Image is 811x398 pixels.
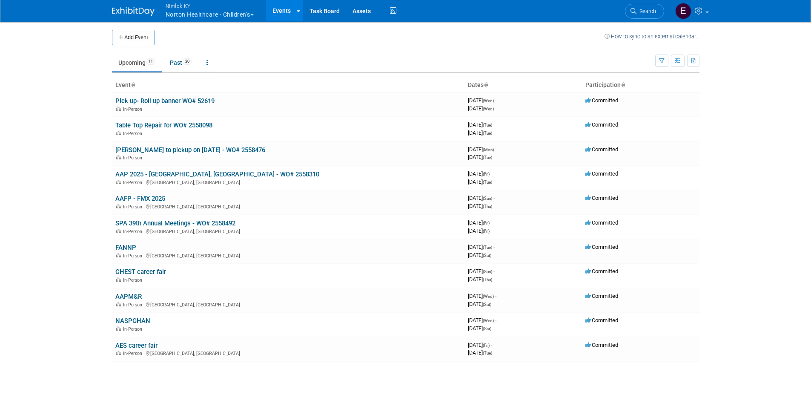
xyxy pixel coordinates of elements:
[468,195,495,201] span: [DATE]
[493,121,495,128] span: -
[166,1,254,10] span: Nimlok KY
[483,131,492,136] span: (Tue)
[483,343,490,348] span: (Fri)
[585,317,618,323] span: Committed
[115,268,166,276] a: CHEST career fair
[468,130,492,136] span: [DATE]
[123,302,145,308] span: In-Person
[468,268,495,274] span: [DATE]
[483,172,490,176] span: (Fri)
[115,252,461,259] div: [GEOGRAPHIC_DATA], [GEOGRAPHIC_DATA]
[468,293,496,299] span: [DATE]
[123,131,145,136] span: In-Person
[621,81,625,88] a: Sort by Participation Type
[468,179,492,185] span: [DATE]
[116,155,121,159] img: In-Person Event
[468,276,492,283] span: [DATE]
[115,301,461,308] div: [GEOGRAPHIC_DATA], [GEOGRAPHIC_DATA]
[115,170,319,178] a: AAP 2025 - [GEOGRAPHIC_DATA], [GEOGRAPHIC_DATA] - WO# 2558310
[483,155,492,160] span: (Tue)
[585,146,618,153] span: Committed
[468,154,492,160] span: [DATE]
[491,219,492,226] span: -
[468,146,496,153] span: [DATE]
[625,4,664,19] a: Search
[116,277,121,282] img: In-Person Event
[123,229,145,234] span: In-Person
[468,97,496,104] span: [DATE]
[483,245,492,250] span: (Tue)
[116,204,121,208] img: In-Person Event
[483,229,490,234] span: (Fri)
[483,269,492,274] span: (Sun)
[123,180,145,185] span: In-Person
[146,58,155,65] span: 11
[112,30,155,45] button: Add Event
[585,219,618,226] span: Committed
[115,219,235,227] a: SPA 39th Annual Meetings - WO# 2558492
[115,228,461,234] div: [GEOGRAPHIC_DATA], [GEOGRAPHIC_DATA]
[468,252,491,258] span: [DATE]
[493,244,495,250] span: -
[183,58,192,65] span: 20
[115,349,461,356] div: [GEOGRAPHIC_DATA], [GEOGRAPHIC_DATA]
[116,107,121,111] img: In-Person Event
[116,253,121,257] img: In-Person Event
[163,55,198,71] a: Past20
[483,180,492,185] span: (Tue)
[112,78,464,92] th: Event
[468,349,492,356] span: [DATE]
[115,203,461,210] div: [GEOGRAPHIC_DATA], [GEOGRAPHIC_DATA]
[464,78,582,92] th: Dates
[116,180,121,184] img: In-Person Event
[483,277,492,282] span: (Thu)
[468,244,495,250] span: [DATE]
[468,342,492,348] span: [DATE]
[115,244,136,251] a: FANNP
[675,3,691,19] img: Elizabeth Griffin
[585,293,618,299] span: Committed
[468,219,492,226] span: [DATE]
[495,293,496,299] span: -
[483,253,491,258] span: (Sat)
[468,105,494,112] span: [DATE]
[115,195,165,202] a: AAFP - FMX 2025
[484,81,488,88] a: Sort by Start Date
[123,326,145,332] span: In-Person
[123,204,145,210] span: In-Person
[123,107,145,112] span: In-Person
[585,170,618,177] span: Committed
[495,146,496,153] span: -
[116,326,121,331] img: In-Person Event
[483,147,494,152] span: (Mon)
[585,121,618,128] span: Committed
[468,121,495,128] span: [DATE]
[491,342,492,348] span: -
[483,204,492,209] span: (Thu)
[116,131,121,135] img: In-Person Event
[582,78,699,92] th: Participation
[483,196,492,201] span: (Sun)
[116,351,121,355] img: In-Person Event
[112,7,155,16] img: ExhibitDay
[585,97,618,104] span: Committed
[605,33,699,40] a: How to sync to an external calendar...
[495,317,496,323] span: -
[115,293,142,300] a: AAPM&R
[483,123,492,127] span: (Tue)
[483,326,491,331] span: (Sat)
[491,170,492,177] span: -
[115,146,265,154] a: [PERSON_NAME] to pickup on [DATE] - WO# 2558476
[483,302,491,307] span: (Sat)
[585,195,618,201] span: Committed
[123,253,145,259] span: In-Person
[585,244,618,250] span: Committed
[585,268,618,274] span: Committed
[468,228,490,234] span: [DATE]
[115,97,215,105] a: Pick up- Roll up banner WO# 52619
[493,268,495,274] span: -
[636,8,656,14] span: Search
[495,97,496,104] span: -
[585,342,618,348] span: Committed
[468,203,492,209] span: [DATE]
